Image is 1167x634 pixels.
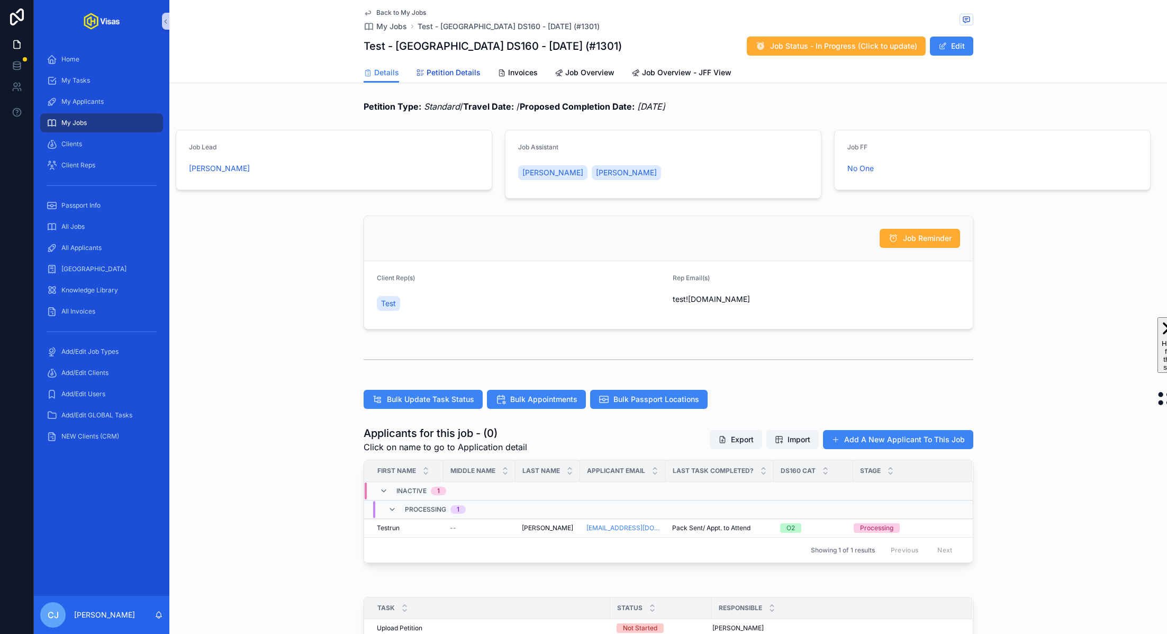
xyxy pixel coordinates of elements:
a: Knowledge Library [40,281,163,300]
span: Petition Details [427,67,481,78]
a: [GEOGRAPHIC_DATA] [40,260,163,279]
p: [PERSON_NAME] [74,610,135,620]
span: Client Reps [61,161,95,169]
a: Invoices [497,63,538,84]
a: All Jobs [40,217,163,236]
span: Click on name to go to Application detail [364,441,527,453]
span: Add/Edit Clients [61,369,108,377]
button: Job Reminder [880,229,960,248]
a: Job Overview [555,63,614,84]
div: scrollable content [34,42,169,460]
span: Showing 1 of 1 results [811,546,875,555]
span: Client Rep(s) [377,274,415,282]
span: All Applicants [61,244,102,252]
div: Processing [860,523,893,533]
strong: Travel Date: [463,101,514,112]
span: Invoices [508,67,538,78]
span: All Jobs [61,222,85,231]
span: DS160 Cat [781,467,816,475]
div: Not Started [623,623,657,633]
strong: Petition Type: [364,101,421,112]
button: Edit [930,37,973,56]
span: Status [617,604,643,612]
span: Job FF [847,143,867,151]
a: Client Reps [40,156,163,175]
img: App logo [84,13,120,30]
span: Job Reminder [903,233,952,244]
span: / / [364,100,665,113]
a: All Applicants [40,238,163,257]
a: Details [364,63,399,83]
span: Details [374,67,399,78]
span: Bulk Update Task Status [387,394,474,405]
strong: Proposed Completion Date: [520,101,635,112]
span: Pack Sent/ Appt. to Attend [672,524,750,532]
a: Passport Info [40,196,163,215]
span: [PERSON_NAME] [712,624,764,632]
span: Job Overview - JFF View [642,67,731,78]
em: Standard [424,101,460,112]
a: [PERSON_NAME] [189,163,250,174]
a: Pack Sent/ Appt. to Attend [672,524,767,532]
button: Export [710,430,762,449]
span: Job Lead [189,143,216,151]
a: My Tasks [40,71,163,90]
div: 1 [437,487,440,495]
span: Stage [860,467,881,475]
a: [PERSON_NAME] [592,165,661,180]
a: Back to My Jobs [364,8,426,17]
span: My Jobs [376,21,407,32]
span: Bulk Passport Locations [613,394,699,405]
span: Add/Edit Job Types [61,347,119,356]
span: Last Task Completed? [673,467,754,475]
span: [GEOGRAPHIC_DATA] [61,265,126,273]
span: [PERSON_NAME] [596,167,657,178]
a: O2 [780,523,847,533]
span: CJ [48,609,59,621]
a: Add/Edit GLOBAL Tasks [40,406,163,425]
span: Processing [405,505,446,514]
span: NEW Clients (CRM) [61,432,119,441]
span: Add/Edit GLOBAL Tasks [61,411,132,419]
span: Task [377,604,395,612]
span: Add/Edit Users [61,390,105,398]
h1: Applicants for this job - (0) [364,426,527,441]
span: Knowledge Library [61,286,118,294]
a: [PERSON_NAME] [518,165,587,180]
a: No One [847,163,874,174]
span: My Jobs [61,119,87,127]
a: -- [450,524,509,532]
h1: Test - [GEOGRAPHIC_DATA] DS160 - [DATE] (#1301) [364,39,622,53]
a: Job Overview - JFF View [631,63,731,84]
span: [PERSON_NAME] [522,167,583,178]
span: Home [61,55,79,64]
a: My Jobs [40,113,163,132]
a: Test - [GEOGRAPHIC_DATA] DS160 - [DATE] (#1301) [418,21,600,32]
span: [PERSON_NAME] [522,524,573,532]
a: My Jobs [364,21,407,32]
span: Job Overview [565,67,614,78]
a: All Invoices [40,302,163,321]
em: [DATE] [637,101,665,112]
span: Passport Info [61,201,101,210]
div: 1 [457,505,459,514]
span: My Tasks [61,76,90,85]
a: Processing [854,523,959,533]
span: Applicant Email [587,467,645,475]
div: O2 [786,523,795,533]
span: Bulk Appointments [510,394,577,405]
a: Petition Details [416,63,481,84]
span: Middle Name [450,467,495,475]
button: Bulk Passport Locations [590,390,708,409]
a: Clients [40,135,163,154]
button: Bulk Appointments [487,390,586,409]
span: Job Assistant [518,143,558,151]
a: Add/Edit Users [40,385,163,404]
button: Add A New Applicant To This Job [823,430,973,449]
a: Home [40,50,163,69]
button: Import [766,430,819,449]
button: Job Status - In Progress (Click to update) [747,37,926,56]
span: Rep Email(s) [673,274,710,282]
